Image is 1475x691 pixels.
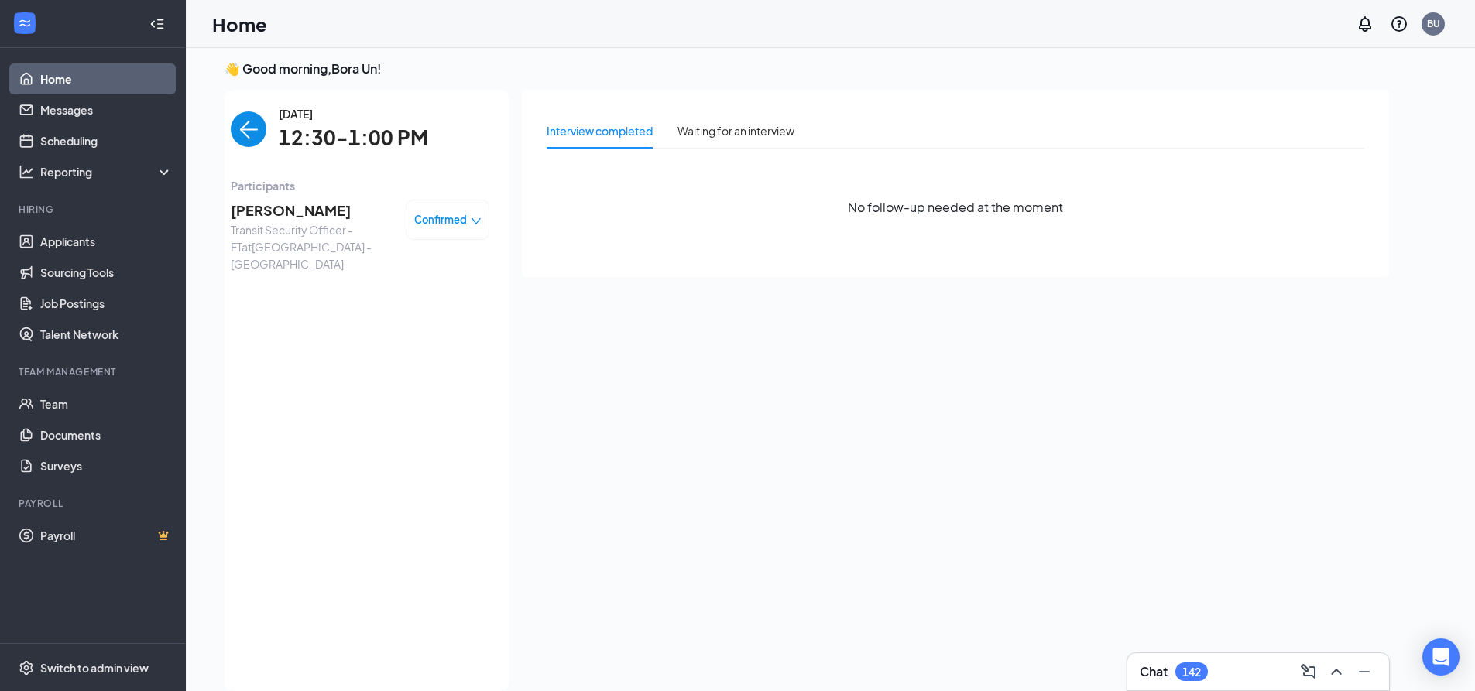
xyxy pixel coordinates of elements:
[225,60,1389,77] h3: 👋 Good morning, Bora Un !
[1296,659,1321,684] button: ComposeMessage
[40,226,173,257] a: Applicants
[149,16,165,32] svg: Collapse
[40,125,173,156] a: Scheduling
[231,111,266,147] button: back-button
[1427,17,1440,30] div: BU
[231,177,489,194] span: Participants
[1352,659,1377,684] button: Minimize
[1422,638,1460,676] div: Open Intercom Messenger
[40,520,173,551] a: PayrollCrown
[19,497,170,510] div: Payroll
[1356,15,1374,33] svg: Notifications
[40,63,173,94] a: Home
[231,221,393,272] span: Transit Security Officer - FT at [GEOGRAPHIC_DATA] - [GEOGRAPHIC_DATA]
[1355,662,1374,681] svg: Minimize
[1182,665,1201,679] div: 142
[40,419,173,450] a: Documents
[212,11,267,37] h1: Home
[19,203,170,216] div: Hiring
[1327,662,1346,681] svg: ChevronUp
[19,164,34,180] svg: Analysis
[40,660,149,676] div: Switch to admin view
[40,319,173,350] a: Talent Network
[414,212,467,227] span: Confirmed
[279,122,428,154] span: 12:30-1:00 PM
[19,660,34,676] svg: Settings
[231,200,393,221] span: [PERSON_NAME]
[40,94,173,125] a: Messages
[40,164,173,180] div: Reporting
[471,216,482,227] span: down
[547,122,653,139] div: Interview completed
[279,105,428,122] span: [DATE]
[19,365,170,378] div: Team Management
[677,122,794,139] div: Waiting for an interview
[1390,15,1408,33] svg: QuestionInfo
[40,388,173,419] a: Team
[1324,659,1349,684] button: ChevronUp
[1140,663,1168,680] h3: Chat
[848,197,1063,217] span: No follow-up needed at the moment
[1299,662,1318,681] svg: ComposeMessage
[40,257,173,288] a: Sourcing Tools
[40,288,173,319] a: Job Postings
[40,450,173,481] a: Surveys
[17,15,33,31] svg: WorkstreamLogo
